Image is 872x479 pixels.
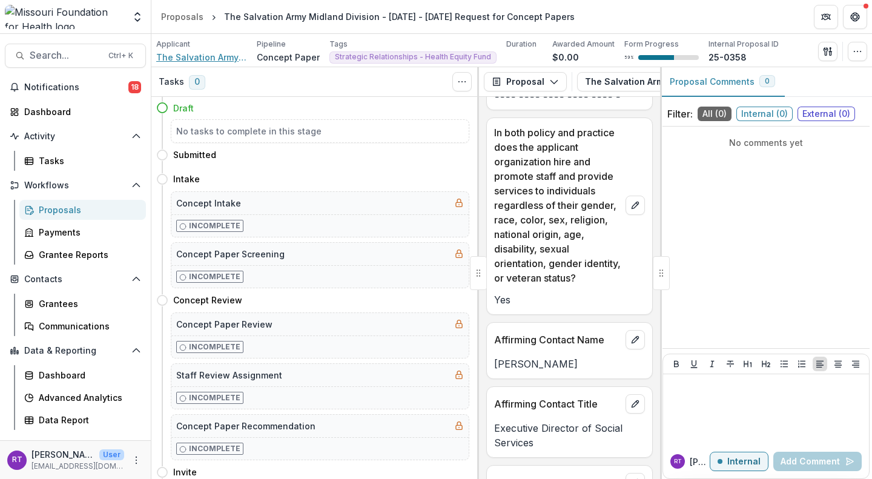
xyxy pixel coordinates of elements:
[19,294,146,314] a: Grantees
[176,248,285,260] h5: Concept Paper Screening
[687,357,701,371] button: Underline
[19,245,146,265] a: Grantee Reports
[690,455,710,468] p: [PERSON_NAME] T
[329,39,348,50] p: Tags
[484,72,567,91] button: Proposal
[39,414,136,426] div: Data Report
[39,391,136,404] div: Advanced Analytics
[5,5,124,29] img: Missouri Foundation for Health logo
[5,127,146,146] button: Open Activity
[494,125,621,285] p: In both policy and practice does the applicant organization hire and promote staff and provide se...
[176,197,241,210] h5: Concept Intake
[156,8,580,25] nav: breadcrumb
[19,316,146,336] a: Communications
[31,448,94,461] p: [PERSON_NAME]
[708,39,779,50] p: Internal Proposal ID
[831,357,845,371] button: Align Center
[848,357,863,371] button: Align Right
[705,357,719,371] button: Italicize
[24,346,127,356] span: Data & Reporting
[176,318,272,331] h5: Concept Paper Review
[727,457,761,467] p: Internal
[24,274,127,285] span: Contacts
[176,420,315,432] h5: Concept Paper Recommendation
[626,394,645,414] button: edit
[173,173,200,185] h4: Intake
[257,51,320,64] p: Concept Paper
[494,421,645,450] p: Executive Director of Social Services
[669,357,684,371] button: Bold
[660,67,785,97] button: Proposal Comments
[24,105,136,118] div: Dashboard
[798,107,855,121] span: External ( 0 )
[765,77,770,85] span: 0
[224,10,575,23] div: The Salvation Army Midland Division - [DATE] - [DATE] Request for Concept Papers
[39,297,136,310] div: Grantees
[39,248,136,261] div: Grantee Reports
[39,154,136,167] div: Tasks
[156,51,247,64] a: The Salvation Army Midland Division
[506,39,537,50] p: Duration
[5,176,146,195] button: Open Workflows
[494,332,621,347] p: Affirming Contact Name
[173,148,216,161] h4: Submitted
[5,44,146,68] button: Search...
[667,136,865,149] p: No comments yet
[24,82,128,93] span: Notifications
[189,220,240,231] p: Incomplete
[335,53,491,61] span: Strategic Relationships - Health Equity Fund
[39,226,136,239] div: Payments
[494,357,645,371] p: [PERSON_NAME]
[552,39,615,50] p: Awarded Amount
[161,10,203,23] div: Proposals
[777,357,791,371] button: Bullet List
[5,102,146,122] a: Dashboard
[19,410,146,430] a: Data Report
[813,357,827,371] button: Align Left
[710,452,768,471] button: Internal
[156,39,190,50] p: Applicant
[759,357,773,371] button: Heading 2
[189,271,240,282] p: Incomplete
[19,365,146,385] a: Dashboard
[19,200,146,220] a: Proposals
[176,369,282,382] h5: Staff Review Assignment
[24,131,127,142] span: Activity
[624,53,633,62] p: 59 %
[31,461,124,472] p: [EMAIL_ADDRESS][DOMAIN_NAME]
[494,292,645,307] p: Yes
[12,456,22,464] div: Reana Thomas
[129,5,146,29] button: Open entity switcher
[129,453,144,467] button: More
[106,49,136,62] div: Ctrl + K
[39,203,136,216] div: Proposals
[814,5,838,29] button: Partners
[173,294,242,306] h4: Concept Review
[19,151,146,171] a: Tasks
[173,102,194,114] h4: Draft
[794,357,809,371] button: Ordered List
[674,458,682,464] div: Reana Thomas
[173,466,197,478] h4: Invite
[452,72,472,91] button: Toggle View Cancelled Tasks
[626,196,645,215] button: edit
[626,330,645,349] button: edit
[39,320,136,332] div: Communications
[843,5,867,29] button: Get Help
[552,51,579,64] p: $0.00
[19,222,146,242] a: Payments
[189,342,240,352] p: Incomplete
[5,341,146,360] button: Open Data & Reporting
[5,269,146,289] button: Open Contacts
[257,39,286,50] p: Pipeline
[189,75,205,90] span: 0
[708,51,747,64] p: 25-0358
[176,125,464,137] h5: No tasks to complete in this stage
[773,452,862,471] button: Add Comment
[24,180,127,191] span: Workflows
[39,369,136,382] div: Dashboard
[5,78,146,97] button: Notifications18
[99,449,124,460] p: User
[156,8,208,25] a: Proposals
[741,357,755,371] button: Heading 1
